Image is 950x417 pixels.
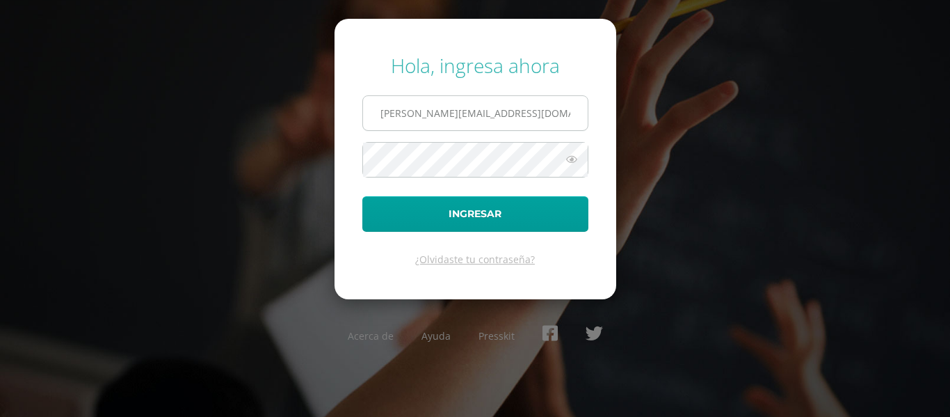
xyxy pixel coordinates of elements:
[362,196,588,232] button: Ingresar
[415,253,535,266] a: ¿Olvidaste tu contraseña?
[363,96,588,130] input: Correo electrónico o usuario
[478,329,515,343] a: Presskit
[362,52,588,79] div: Hola, ingresa ahora
[348,329,394,343] a: Acerca de
[421,329,451,343] a: Ayuda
